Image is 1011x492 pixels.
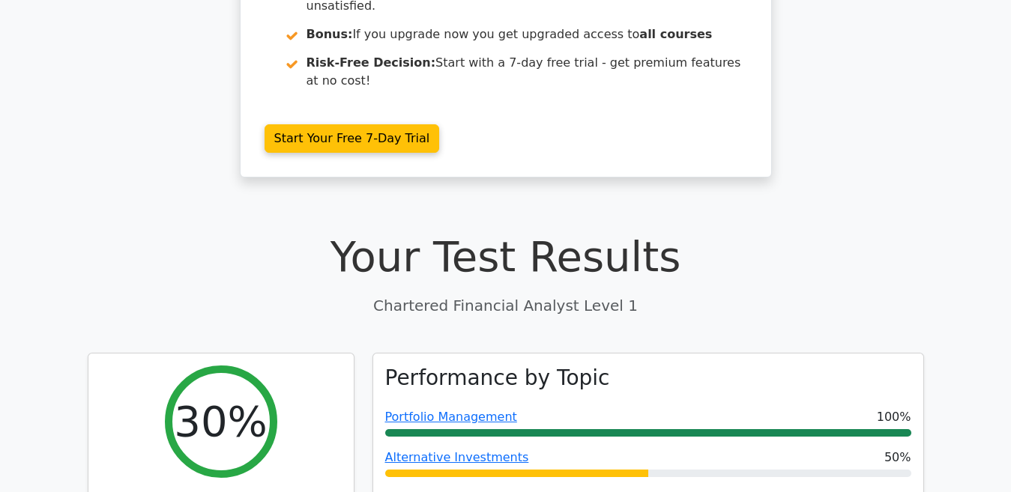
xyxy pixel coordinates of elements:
a: Alternative Investments [385,450,529,464]
span: 50% [884,449,911,467]
h3: Performance by Topic [385,365,610,391]
p: Chartered Financial Analyst Level 1 [88,294,924,317]
span: 100% [877,408,911,426]
h1: Your Test Results [88,231,924,282]
a: Portfolio Management [385,410,517,424]
h2: 30% [174,396,267,446]
a: Start Your Free 7-Day Trial [265,124,440,153]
